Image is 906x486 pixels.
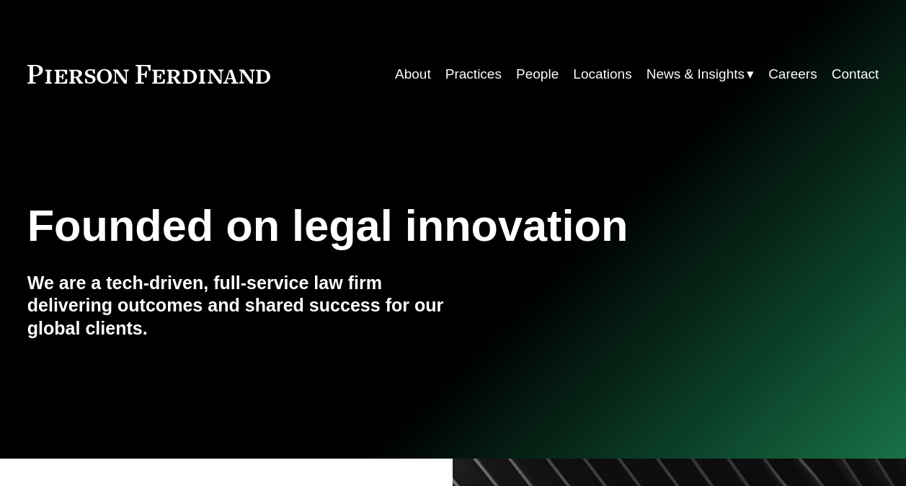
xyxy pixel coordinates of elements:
a: Contact [832,61,879,88]
a: People [516,61,559,88]
h1: Founded on legal innovation [27,200,737,251]
a: Careers [768,61,817,88]
a: folder dropdown [647,61,754,88]
h4: We are a tech-driven, full-service law firm delivering outcomes and shared success for our global... [27,272,453,340]
a: Practices [445,61,502,88]
span: News & Insights [647,62,745,87]
a: Locations [573,61,631,88]
a: About [395,61,431,88]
